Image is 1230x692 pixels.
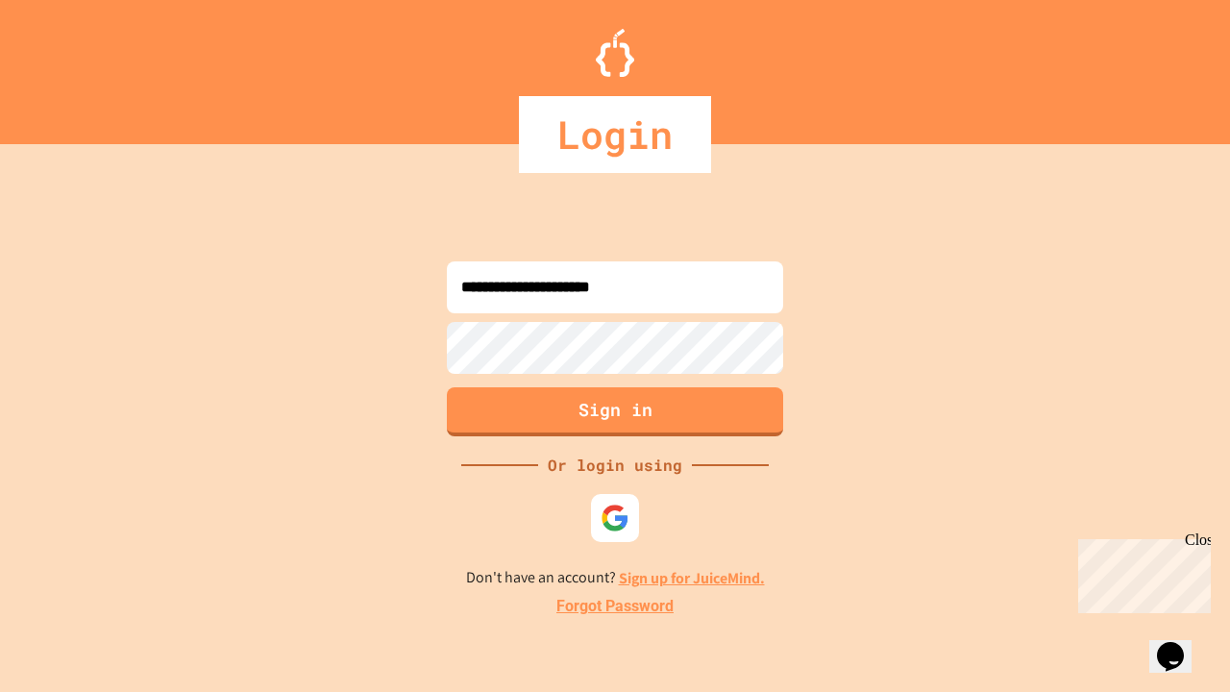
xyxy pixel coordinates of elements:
button: Sign in [447,387,783,436]
div: Login [519,96,711,173]
iframe: chat widget [1149,615,1211,673]
div: Chat with us now!Close [8,8,133,122]
img: google-icon.svg [601,504,629,532]
iframe: chat widget [1070,531,1211,613]
img: Logo.svg [596,29,634,77]
a: Sign up for JuiceMind. [619,568,765,588]
p: Don't have an account? [466,566,765,590]
div: Or login using [538,454,692,477]
a: Forgot Password [556,595,674,618]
